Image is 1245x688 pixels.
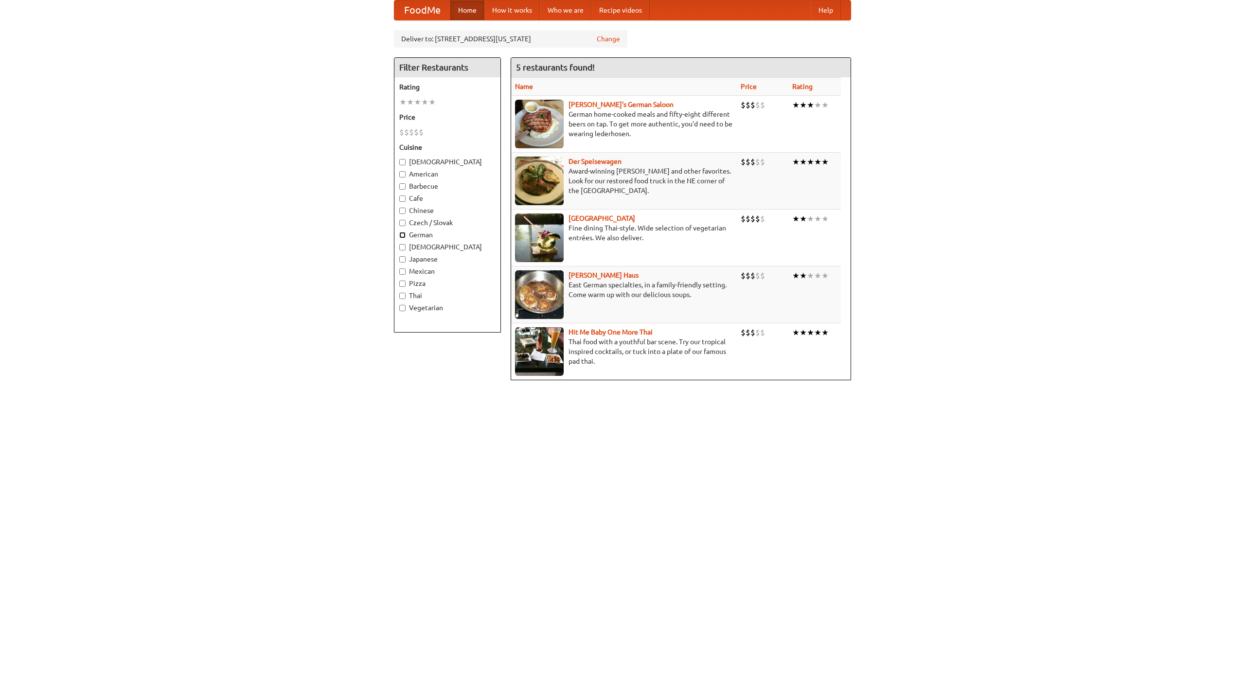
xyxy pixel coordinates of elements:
input: [DEMOGRAPHIC_DATA] [399,159,406,165]
li: ★ [814,270,821,281]
h4: Filter Restaurants [394,58,500,77]
li: $ [750,327,755,338]
label: Vegetarian [399,303,496,313]
li: $ [419,127,424,138]
a: Name [515,83,533,90]
li: $ [760,157,765,167]
li: ★ [421,97,428,107]
li: $ [750,213,755,224]
li: $ [741,213,746,224]
a: [PERSON_NAME] Haus [569,271,639,279]
li: $ [741,100,746,110]
a: [PERSON_NAME]'s German Saloon [569,101,674,108]
li: ★ [792,100,800,110]
li: $ [755,157,760,167]
a: Rating [792,83,813,90]
li: $ [760,213,765,224]
a: Change [597,34,620,44]
li: ★ [800,327,807,338]
li: ★ [792,270,800,281]
input: Chinese [399,208,406,214]
label: [DEMOGRAPHIC_DATA] [399,157,496,167]
label: Barbecue [399,181,496,191]
input: German [399,232,406,238]
label: American [399,169,496,179]
label: Japanese [399,254,496,264]
label: Cafe [399,194,496,203]
li: $ [755,327,760,338]
li: ★ [814,327,821,338]
li: ★ [821,157,829,167]
li: ★ [792,157,800,167]
li: ★ [800,213,807,224]
li: $ [409,127,414,138]
li: $ [746,100,750,110]
input: [DEMOGRAPHIC_DATA] [399,244,406,250]
img: speisewagen.jpg [515,157,564,205]
li: $ [741,327,746,338]
li: ★ [821,270,829,281]
a: Home [450,0,484,20]
li: ★ [399,97,407,107]
li: ★ [814,157,821,167]
a: [GEOGRAPHIC_DATA] [569,214,635,222]
div: Deliver to: [STREET_ADDRESS][US_STATE] [394,30,627,48]
li: $ [746,270,750,281]
li: ★ [807,270,814,281]
label: German [399,230,496,240]
a: How it works [484,0,540,20]
li: $ [755,213,760,224]
input: Vegetarian [399,305,406,311]
img: kohlhaus.jpg [515,270,564,319]
input: Mexican [399,268,406,275]
h5: Price [399,112,496,122]
li: $ [404,127,409,138]
li: $ [741,270,746,281]
h5: Cuisine [399,142,496,152]
li: ★ [800,100,807,110]
label: Thai [399,291,496,300]
a: Hit Me Baby One More Thai [569,328,653,336]
li: $ [755,100,760,110]
input: American [399,171,406,177]
li: ★ [814,100,821,110]
li: $ [760,327,765,338]
li: ★ [792,327,800,338]
label: Chinese [399,206,496,215]
label: Mexican [399,266,496,276]
label: [DEMOGRAPHIC_DATA] [399,242,496,252]
li: $ [760,270,765,281]
li: ★ [807,100,814,110]
img: babythai.jpg [515,327,564,376]
li: $ [399,127,404,138]
li: ★ [407,97,414,107]
li: $ [750,270,755,281]
li: ★ [807,327,814,338]
ng-pluralize: 5 restaurants found! [516,63,595,72]
li: $ [746,213,750,224]
a: Recipe videos [591,0,650,20]
input: Thai [399,293,406,299]
label: Czech / Slovak [399,218,496,228]
p: Thai food with a youthful bar scene. Try our tropical inspired cocktails, or tuck into a plate of... [515,337,733,366]
img: satay.jpg [515,213,564,262]
li: $ [741,157,746,167]
a: Price [741,83,757,90]
input: Pizza [399,281,406,287]
li: $ [746,157,750,167]
p: German home-cooked meals and fifty-eight different beers on tap. To get more authentic, you'd nee... [515,109,733,139]
a: Who we are [540,0,591,20]
a: Der Speisewagen [569,158,622,165]
li: ★ [800,270,807,281]
input: Czech / Slovak [399,220,406,226]
input: Barbecue [399,183,406,190]
li: ★ [807,213,814,224]
input: Japanese [399,256,406,263]
li: ★ [414,97,421,107]
li: $ [750,157,755,167]
li: $ [755,270,760,281]
li: ★ [792,213,800,224]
